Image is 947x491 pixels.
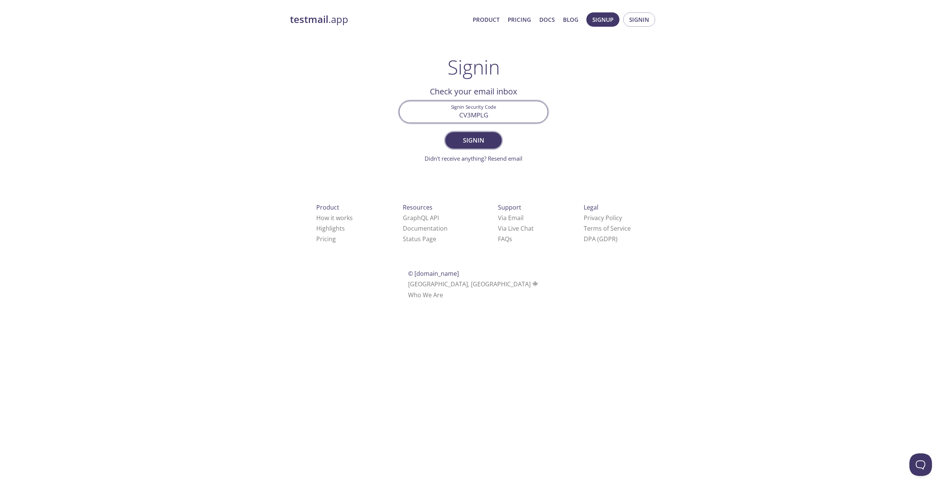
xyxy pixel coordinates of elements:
span: Support [498,203,521,211]
span: Product [316,203,339,211]
span: [GEOGRAPHIC_DATA], [GEOGRAPHIC_DATA] [408,280,539,288]
a: Docs [539,15,555,24]
a: Pricing [508,15,531,24]
a: Didn't receive anything? Resend email [425,155,522,162]
a: Terms of Service [584,224,631,233]
button: Signin [445,132,502,149]
a: DPA (GDPR) [584,235,618,243]
iframe: Help Scout Beacon - Open [909,453,932,476]
a: FAQ [498,235,512,243]
span: Legal [584,203,598,211]
strong: testmail [290,13,328,26]
span: Signin [629,15,649,24]
button: Signin [623,12,655,27]
a: Via Live Chat [498,224,534,233]
a: testmail.app [290,13,467,26]
a: Privacy Policy [584,214,622,222]
a: Documentation [403,224,448,233]
a: Product [473,15,499,24]
a: Blog [563,15,578,24]
h2: Check your email inbox [399,85,548,98]
a: Who We Are [408,291,443,299]
button: Signup [586,12,619,27]
span: Signin [454,135,493,146]
a: Status Page [403,235,436,243]
span: Signup [592,15,613,24]
h1: Signin [448,56,500,78]
a: Pricing [316,235,336,243]
a: GraphQL API [403,214,439,222]
span: s [509,235,512,243]
span: Resources [403,203,433,211]
a: Highlights [316,224,345,233]
a: Via Email [498,214,524,222]
a: How it works [316,214,353,222]
span: © [DOMAIN_NAME] [408,269,459,278]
